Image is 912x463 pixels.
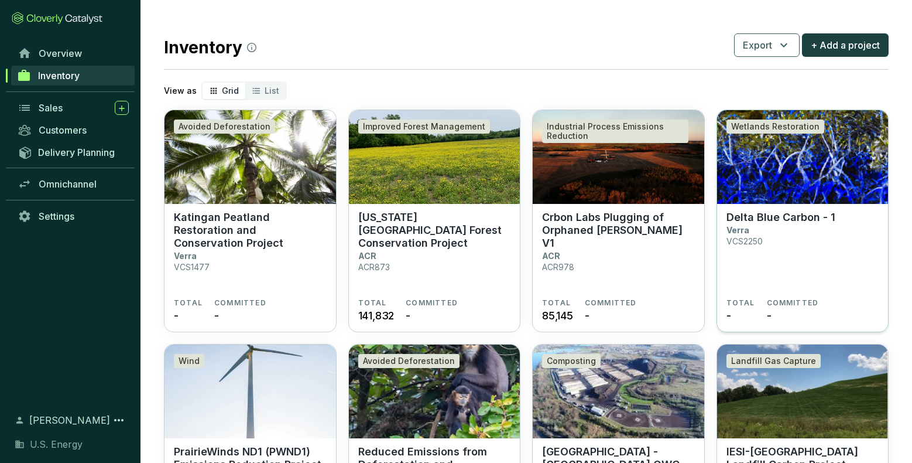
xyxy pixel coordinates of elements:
img: Mississippi River Islands Forest Conservation Project [349,110,520,204]
div: Composting [542,354,601,368]
span: COMMITTED [214,298,266,308]
span: TOTAL [358,298,387,308]
a: Inventory [11,66,135,86]
p: Verra [174,251,197,261]
div: Avoided Deforestation [174,120,275,134]
div: Industrial Process Emissions Reduction [542,120,688,143]
div: Wind [174,354,204,368]
a: Crbon Labs Plugging of Orphaned Wells V1Industrial Process Emissions ReductionCrbon Labs Plugging... [532,110,705,332]
div: Wetlands Restoration [726,120,824,134]
img: Delta Blue Carbon - 1 [717,110,889,204]
span: COMMITTED [767,298,819,308]
a: Customers [12,120,135,140]
span: - [406,308,410,324]
p: View as [164,85,197,97]
span: Delivery Planning [38,147,115,158]
span: Settings [39,210,74,222]
div: Improved Forest Management [358,120,490,134]
p: Verra [726,225,749,235]
span: Inventory [38,70,80,81]
p: VCS2250 [726,236,763,246]
span: TOTAL [726,298,755,308]
img: Crbon Labs Plugging of Orphaned Wells V1 [533,110,704,204]
a: Katingan Peatland Restoration and Conservation ProjectAvoided DeforestationKatingan Peatland Rest... [164,110,337,332]
button: + Add a project [802,33,889,57]
p: Katingan Peatland Restoration and Conservation Project [174,211,327,250]
span: TOTAL [174,298,203,308]
a: Settings [12,206,135,226]
span: List [265,86,279,96]
div: Avoided Deforestation [358,354,460,368]
img: IESI-Trinity Timber Ridge Landfill Carbon Project [717,345,889,438]
span: Sales [39,102,63,114]
p: ACR [542,251,560,261]
div: Landfill Gas Capture [726,354,821,368]
span: - [214,308,219,324]
h2: Inventory [164,35,256,60]
a: Overview [12,43,135,63]
img: Reduced Emissions from Deforestation and Degradation in Keo Seima Wildlife Sanctuary [349,345,520,438]
span: + Add a project [811,38,880,52]
span: Export [743,38,772,52]
div: segmented control [201,81,287,100]
span: TOTAL [542,298,571,308]
span: - [767,308,772,324]
a: Delta Blue Carbon - 1Wetlands RestorationDelta Blue Carbon - 1VerraVCS2250TOTAL-COMMITTED- [716,110,889,332]
p: ACR873 [358,262,390,272]
span: - [726,308,731,324]
button: Export [734,33,800,57]
p: ACR978 [542,262,574,272]
span: COMMITTED [585,298,637,308]
span: Overview [39,47,82,59]
p: [US_STATE][GEOGRAPHIC_DATA] Forest Conservation Project [358,211,511,250]
p: Delta Blue Carbon - 1 [726,211,835,224]
a: Mississippi River Islands Forest Conservation ProjectImproved Forest Management[US_STATE][GEOGRAP... [348,110,521,332]
span: Customers [39,124,87,136]
a: Sales [12,98,135,118]
a: Delivery Planning [12,142,135,162]
span: Grid [222,86,239,96]
p: ACR [358,251,376,261]
img: PrairieWinds ND1 (PWND1) Emissions Reduction Project [164,345,336,438]
span: Omnichannel [39,178,97,190]
span: COMMITTED [406,298,458,308]
span: [PERSON_NAME] [29,413,110,427]
span: U.S. Energy [30,437,83,451]
span: 141,832 [358,308,395,324]
img: Katingan Peatland Restoration and Conservation Project [164,110,336,204]
span: - [585,308,589,324]
p: Crbon Labs Plugging of Orphaned [PERSON_NAME] V1 [542,211,695,250]
img: Cedar Grove - Maple Valley OWC Composting Project [533,345,704,438]
span: - [174,308,179,324]
p: VCS1477 [174,262,210,272]
span: 85,145 [542,308,573,324]
a: Omnichannel [12,174,135,194]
